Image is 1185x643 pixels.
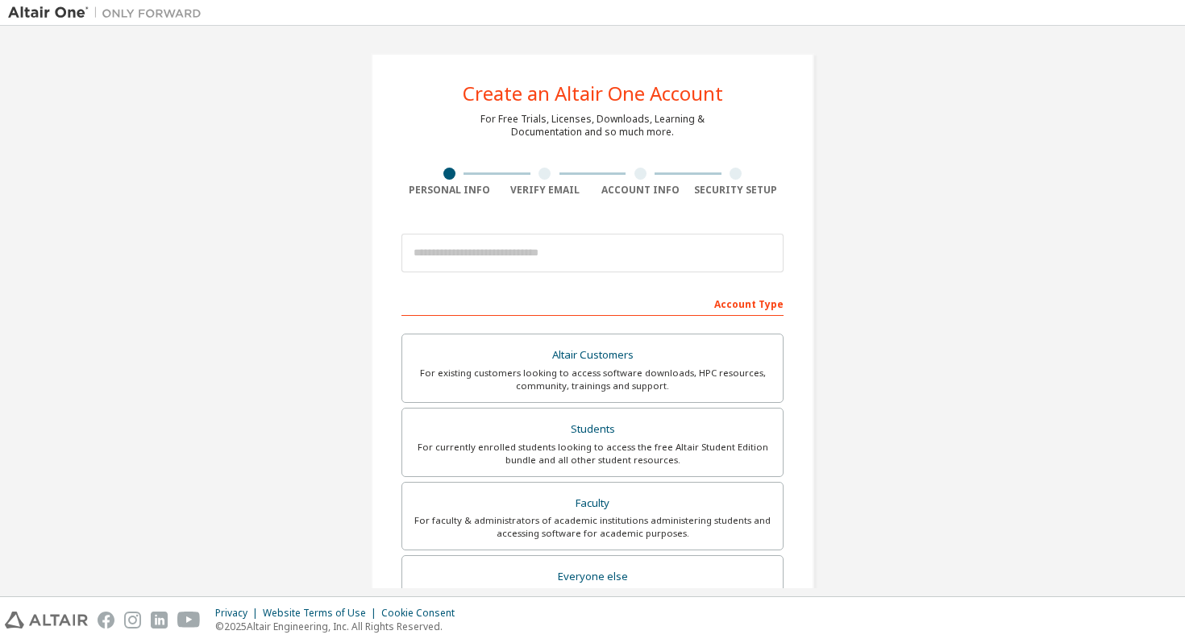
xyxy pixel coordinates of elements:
[412,344,773,367] div: Altair Customers
[98,612,114,628] img: facebook.svg
[401,184,497,197] div: Personal Info
[177,612,201,628] img: youtube.svg
[381,607,464,620] div: Cookie Consent
[124,612,141,628] img: instagram.svg
[215,607,263,620] div: Privacy
[151,612,168,628] img: linkedin.svg
[497,184,593,197] div: Verify Email
[8,5,210,21] img: Altair One
[688,184,784,197] div: Security Setup
[412,441,773,467] div: For currently enrolled students looking to access the free Altair Student Edition bundle and all ...
[401,290,784,316] div: Account Type
[412,492,773,515] div: Faculty
[412,418,773,441] div: Students
[263,607,381,620] div: Website Terms of Use
[592,184,688,197] div: Account Info
[463,84,723,103] div: Create an Altair One Account
[412,367,773,392] div: For existing customers looking to access software downloads, HPC resources, community, trainings ...
[480,113,705,139] div: For Free Trials, Licenses, Downloads, Learning & Documentation and so much more.
[5,612,88,628] img: altair_logo.svg
[215,620,464,633] p: © 2025 Altair Engineering, Inc. All Rights Reserved.
[412,566,773,588] div: Everyone else
[412,514,773,540] div: For faculty & administrators of academic institutions administering students and accessing softwa...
